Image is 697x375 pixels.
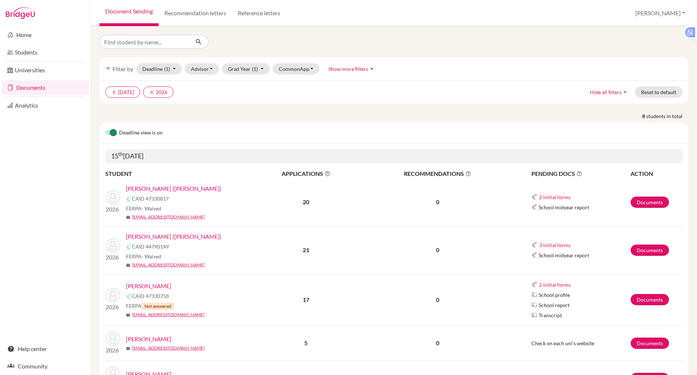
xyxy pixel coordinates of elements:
img: Common App logo [126,293,132,299]
a: [EMAIL_ADDRESS][DOMAIN_NAME] [132,311,205,318]
p: 2026 [106,303,120,311]
img: Hong, Yoonsung (David) [106,238,120,253]
span: School report [539,301,570,309]
span: RECOMMENDATIONS [362,169,514,178]
img: Parchments logo [531,292,537,298]
a: Documents [631,197,669,208]
img: Common App logo [531,194,537,200]
img: Parchments logo [531,302,537,308]
span: mail [126,346,130,351]
button: 2 initial forms [539,281,571,289]
i: filter_list [105,66,111,72]
i: arrow_drop_up [368,65,375,72]
a: [EMAIL_ADDRESS][DOMAIN_NAME] [132,262,205,268]
span: Not answered [142,303,174,310]
span: Transcript [539,311,562,319]
span: School profile [539,291,570,299]
button: [PERSON_NAME] [632,6,688,20]
span: - Waived [142,253,161,259]
span: Check on each uni's website [531,340,594,346]
a: Universities [1,63,89,77]
sup: th [118,151,123,157]
button: 2 initial forms [539,193,571,201]
button: clear2026 [143,86,174,98]
img: Parchments logo [531,312,537,318]
img: Common App logo [531,242,537,248]
b: 20 [303,198,309,205]
button: CommonApp [273,63,320,74]
img: Bridge-U [6,7,35,19]
button: Advisor [185,63,219,74]
a: [EMAIL_ADDRESS][DOMAIN_NAME] [132,214,205,220]
span: Hide all filters [590,89,621,95]
a: [EMAIL_ADDRESS][DOMAIN_NAME] [132,345,205,351]
img: Common App logo [531,204,537,210]
span: Filter by [113,65,133,72]
a: Documents [631,245,669,256]
a: Analytics [1,98,89,113]
span: CAID 44790149 [132,243,169,250]
p: 0 [362,295,514,304]
a: [PERSON_NAME] [126,282,171,290]
span: Deadline view is on [119,129,163,137]
b: 17 [303,296,309,303]
a: [PERSON_NAME] [126,335,171,343]
span: Show more filters [329,66,368,72]
span: FERPA [126,302,174,310]
a: Documents [631,294,669,305]
img: Common App logo [126,244,132,250]
p: 2026 [106,346,120,355]
span: CAID 47330817 [132,195,169,202]
input: Find student by name... [99,35,189,49]
img: Bui, Quang Hien (Henry) [106,190,120,205]
span: FERPA [126,205,161,212]
button: clear[DATE] [105,86,140,98]
i: arrow_drop_up [621,88,629,96]
span: mail [126,215,130,219]
span: FERPA [126,253,161,260]
img: Common App logo [531,282,537,287]
span: PENDING DOCS [531,169,630,178]
i: clear [111,90,117,95]
button: Hide all filtersarrow_drop_up [584,86,635,98]
a: Documents [631,338,669,349]
img: Common App logo [531,252,537,258]
p: 2026 [106,253,120,262]
span: School midyear report [539,203,589,211]
i: clear [149,90,154,95]
span: - Waived [142,205,161,211]
a: Documents [1,80,89,95]
p: 2026 [106,205,120,214]
p: 0 [362,339,514,347]
a: Community [1,359,89,374]
span: mail [126,313,130,317]
span: (1) [164,66,170,72]
a: Home [1,28,89,42]
p: 0 [362,198,514,206]
th: ACTION [630,169,682,178]
a: [PERSON_NAME] ([PERSON_NAME]) [126,184,221,193]
h5: 15 [DATE] [105,149,682,163]
a: Help center [1,342,89,356]
img: Common App logo [126,196,132,202]
b: 5 [304,339,307,346]
p: 0 [362,246,514,254]
span: students in total [646,112,688,120]
span: mail [126,263,130,267]
th: STUDENT [105,169,250,178]
span: APPLICATIONS [251,169,361,178]
a: Students [1,45,89,60]
button: Show more filtersarrow_drop_up [322,63,382,74]
b: 21 [303,246,309,253]
button: Grad Year(1) [222,63,270,74]
strong: 8 [642,112,646,120]
a: [PERSON_NAME] ([PERSON_NAME]) [126,232,221,241]
span: School midyear report [539,251,589,259]
img: Jacob, Manav [106,288,120,303]
button: Deadline(1) [136,63,182,74]
img: Lee, Siyun [106,331,120,346]
span: CAID 47330758 [132,292,169,300]
button: 3 initial forms [539,241,571,249]
span: (1) [252,66,258,72]
button: Reset to default [635,86,682,98]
